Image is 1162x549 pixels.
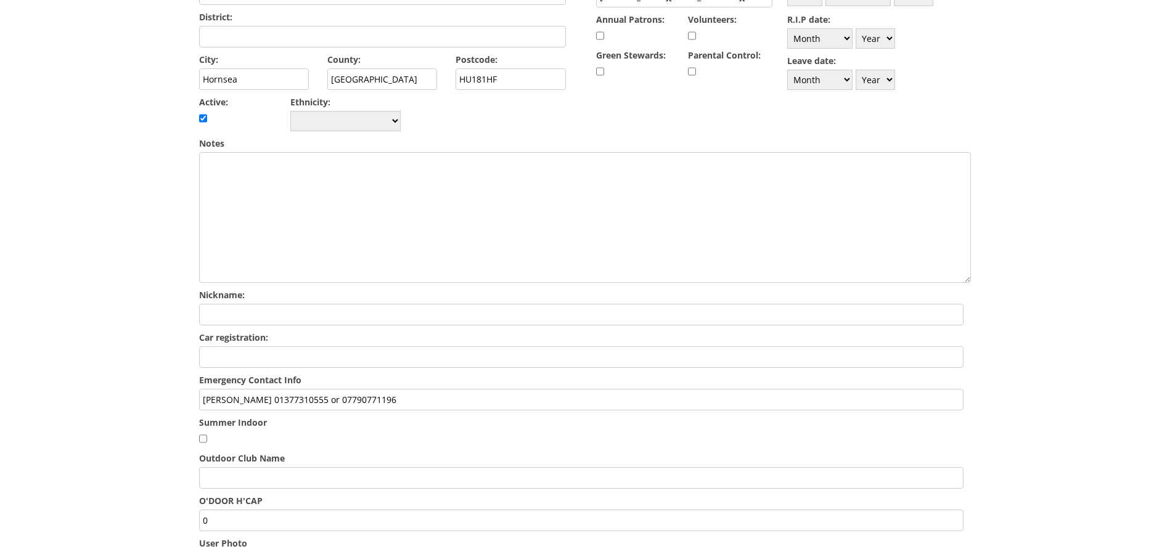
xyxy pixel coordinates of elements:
label: Parental Control: [688,49,772,61]
label: Emergency Contact Info [199,374,964,386]
label: Notes [199,137,964,149]
label: Outdoor Club Name [199,452,964,464]
label: Green Stewards: [596,49,681,61]
label: City: [199,54,309,65]
label: Leave date: [787,55,964,67]
label: District: [199,11,566,23]
label: O'DOOR H'CAP [199,495,964,506]
label: Volunteers: [688,14,772,25]
label: User Photo [199,537,964,549]
label: Nickname: [199,289,964,301]
label: Ethnicity: [290,96,401,108]
label: County: [327,54,438,65]
label: Postcode: [456,54,566,65]
label: Summer Indoor [199,417,964,428]
label: Annual Patrons: [596,14,681,25]
label: R.I.P date: [787,14,964,25]
label: Active: [199,96,291,108]
label: Car registration: [199,331,964,343]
